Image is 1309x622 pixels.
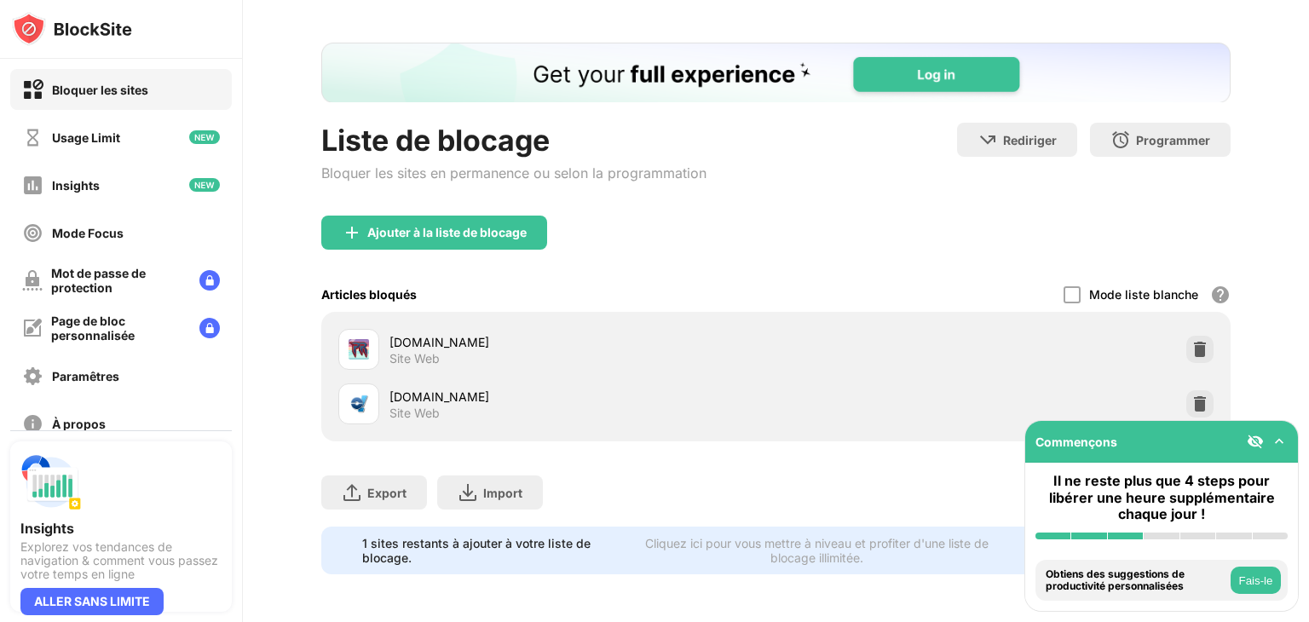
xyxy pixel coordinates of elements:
[22,318,43,338] img: customize-block-page-off.svg
[199,318,220,338] img: lock-menu.svg
[349,339,369,360] img: favicons
[622,536,1012,565] div: Cliquez ici pour vous mettre à niveau et profiter d'une liste de blocage illimitée.
[321,164,706,181] div: Bloquer les sites en permanence ou selon la programmation
[52,369,119,383] div: Paramêtres
[1089,287,1198,302] div: Mode liste blanche
[1247,433,1264,450] img: eye-not-visible.svg
[362,536,612,565] div: 1 sites restants à ajouter à votre liste de blocage.
[199,270,220,291] img: lock-menu.svg
[189,130,220,144] img: new-icon.svg
[1136,133,1210,147] div: Programmer
[22,175,43,196] img: insights-off.svg
[52,130,120,145] div: Usage Limit
[1271,433,1288,450] img: omni-setup-toggle.svg
[1046,568,1226,593] div: Obtiens des suggestions de productivité personnalisées
[52,178,100,193] div: Insights
[22,366,43,387] img: settings-off.svg
[349,394,369,414] img: favicons
[389,351,440,366] div: Site Web
[1035,435,1117,449] div: Commençons
[20,588,164,615] div: ALLER SANS LIMITE
[20,520,222,537] div: Insights
[22,413,43,435] img: about-off.svg
[51,314,186,343] div: Page de bloc personnalisée
[52,417,106,431] div: À propos
[22,79,43,101] img: block-on.svg
[1035,473,1288,522] div: Il ne reste plus que 4 steps pour libérer une heure supplémentaire chaque jour !
[52,83,148,97] div: Bloquer les sites
[321,43,1231,102] iframe: Banner
[22,222,43,244] img: focus-off.svg
[22,127,43,148] img: time-usage-off.svg
[20,540,222,581] div: Explorez vos tendances de navigation & comment vous passez votre temps en ligne
[189,178,220,192] img: new-icon.svg
[389,406,440,421] div: Site Web
[367,226,527,239] div: Ajouter à la liste de blocage
[12,12,132,46] img: logo-blocksite.svg
[367,486,407,500] div: Export
[52,226,124,240] div: Mode Focus
[1003,133,1057,147] div: Rediriger
[321,287,417,302] div: Articles bloqués
[389,388,776,406] div: [DOMAIN_NAME]
[1231,567,1281,594] button: Fais-le
[22,270,43,291] img: password-protection-off.svg
[483,486,522,500] div: Import
[20,452,82,513] img: push-insights.svg
[389,333,776,351] div: [DOMAIN_NAME]
[321,123,706,158] div: Liste de blocage
[51,266,186,295] div: Mot de passe de protection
